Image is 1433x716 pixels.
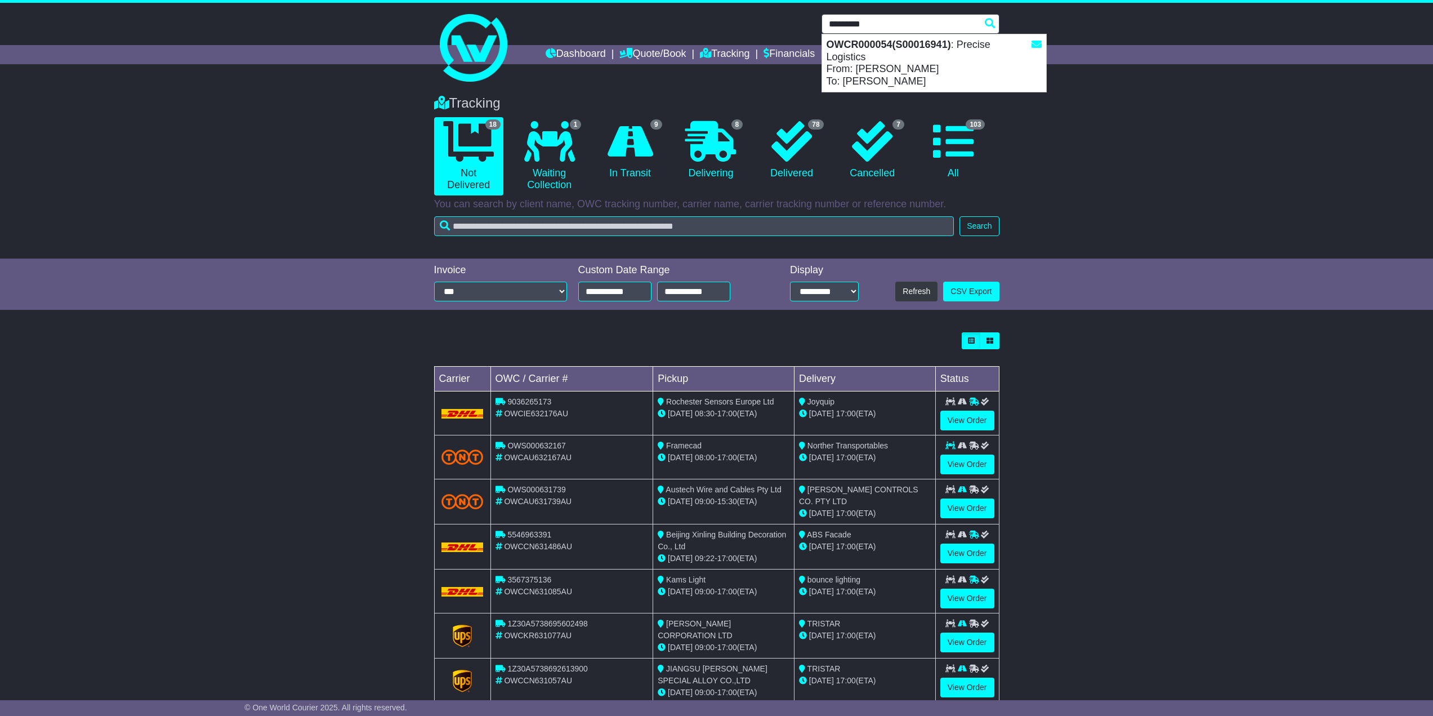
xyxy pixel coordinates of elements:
span: [DATE] [668,453,693,462]
td: Delivery [794,367,935,392]
span: 17:00 [717,409,737,418]
span: 8 [731,119,743,130]
a: 78 Delivered [757,117,826,184]
div: - (ETA) [658,586,789,598]
span: [PERSON_NAME] CORPORATION LTD [658,619,733,640]
span: 78 [808,119,823,130]
td: OWC / Carrier # [490,367,653,392]
td: Carrier [434,367,490,392]
span: [DATE] [668,409,693,418]
span: 7 [892,119,904,130]
span: 3567375136 [507,575,551,584]
img: DHL.png [441,587,484,596]
span: 17:00 [717,688,737,697]
div: : Precise Logistics From: [PERSON_NAME] To: [PERSON_NAME] [822,34,1046,92]
span: [DATE] [668,554,693,563]
span: 1 [570,119,582,130]
span: OWCAU631739AU [504,497,572,506]
span: JIANGSU [PERSON_NAME] SPECIAL ALLOY CO.,LTD [658,664,767,685]
img: DHL.png [441,409,484,418]
a: View Order [940,411,994,430]
a: View Order [940,544,994,563]
span: [DATE] [668,587,693,596]
div: (ETA) [799,541,931,553]
div: Tracking [428,95,1005,112]
td: Pickup [653,367,794,392]
img: TNT_Domestic.png [441,450,484,465]
a: View Order [940,499,994,518]
button: Refresh [895,282,938,301]
img: GetCarrierServiceLogo [453,670,472,692]
span: OWS000632167 [507,441,566,450]
span: 09:00 [695,587,715,596]
span: bounce lighting [807,575,860,584]
div: Custom Date Range [578,264,759,277]
span: [DATE] [809,453,834,462]
p: You can search by client name, OWC tracking number, carrier name, carrier tracking number or refe... [434,198,999,211]
div: (ETA) [799,408,931,420]
span: [DATE] [809,631,834,640]
span: Framecad [666,441,702,450]
span: 08:30 [695,409,715,418]
a: 1 Waiting Collection [515,117,584,195]
span: © One World Courier 2025. All rights reserved. [244,703,407,712]
a: 7 Cancelled [838,117,907,184]
span: 17:00 [836,509,856,518]
span: OWCIE632176AU [504,409,568,418]
span: 18 [485,119,501,130]
span: [DATE] [809,409,834,418]
span: Kams Light [666,575,706,584]
span: 09:00 [695,688,715,697]
a: 9 In Transit [595,117,664,184]
span: 9036265173 [507,397,551,406]
div: (ETA) [799,630,931,642]
div: - (ETA) [658,687,789,699]
div: - (ETA) [658,642,789,653]
div: - (ETA) [658,553,789,564]
span: Joyquip [807,397,834,406]
span: 17:00 [717,587,737,596]
span: 17:00 [717,453,737,462]
span: 5546963391 [507,530,551,539]
span: OWS000631739 [507,485,566,494]
span: Rochester Sensors Europe Ltd [666,397,774,406]
a: View Order [940,678,994,697]
span: Beijing Xinling Building Decoration Co., Ltd [658,530,786,551]
span: 1Z30A5738695602498 [507,619,587,628]
span: 17:00 [836,453,856,462]
span: [DATE] [668,643,693,652]
span: OWCCN631085AU [504,587,572,596]
span: 17:00 [836,676,856,685]
span: OWCKR631077AU [504,631,572,640]
span: ABS Facade [807,530,851,539]
span: [PERSON_NAME] CONTROLS CO. PTY LTD [799,485,918,506]
img: DHL.png [441,542,484,552]
div: Invoice [434,264,567,277]
span: 17:00 [836,409,856,418]
span: [DATE] [809,587,834,596]
a: 8 Delivering [676,117,745,184]
img: GetCarrierServiceLogo [453,625,472,647]
a: 18 Not Delivered [434,117,503,195]
span: 1Z30A5738692613900 [507,664,587,673]
span: 15:30 [717,497,737,506]
span: 17:00 [836,587,856,596]
span: OWCCN631057AU [504,676,572,685]
span: Austech Wire and Cables Pty Ltd [666,485,781,494]
a: View Order [940,589,994,608]
a: Quote/Book [619,45,686,64]
span: 17:00 [836,631,856,640]
span: 103 [966,119,985,130]
a: CSV Export [943,282,999,301]
div: - (ETA) [658,408,789,420]
span: [DATE] [668,497,693,506]
a: Dashboard [546,45,606,64]
a: Financials [764,45,815,64]
div: (ETA) [799,586,931,598]
span: [DATE] [809,542,834,551]
span: [DATE] [668,688,693,697]
span: TRISTAR [807,664,841,673]
span: 17:00 [717,643,737,652]
button: Search [959,216,999,236]
span: OWCAU632167AU [504,453,572,462]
